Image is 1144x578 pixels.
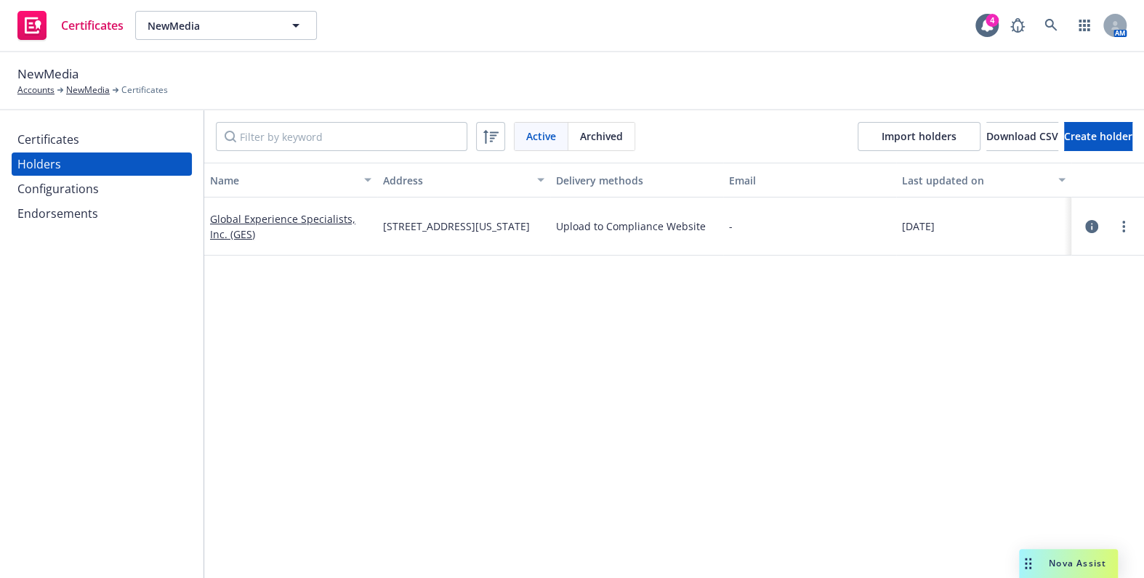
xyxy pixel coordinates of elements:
[135,11,317,40] button: NewMedia
[1064,129,1132,143] span: Create holder
[216,122,467,151] input: Filter by keyword
[902,219,1066,234] div: [DATE]
[121,84,168,97] span: Certificates
[580,129,623,144] span: Archived
[556,219,717,234] div: Upload to Compliance Website
[526,129,556,144] span: Active
[986,129,1058,143] span: Download CSV
[210,173,355,188] div: Name
[17,202,98,225] div: Endorsements
[986,122,1058,151] button: Download CSV
[17,84,55,97] a: Accounts
[383,219,530,234] span: [STREET_ADDRESS][US_STATE]
[17,128,79,151] div: Certificates
[550,163,723,198] button: Delivery methods
[1064,122,1132,151] button: Create holder
[1070,11,1099,40] a: Switch app
[17,177,99,200] div: Configurations
[1049,557,1106,569] span: Nova Assist
[882,129,956,143] span: Import holders
[12,177,192,200] a: Configurations
[61,20,124,31] span: Certificates
[1019,549,1037,578] div: Drag to move
[1115,218,1132,235] a: more
[66,84,110,97] a: NewMedia
[729,219,733,234] div: -
[148,18,273,33] span: NewMedia
[12,202,192,225] a: Endorsements
[896,163,1071,198] button: Last updated on
[12,152,192,176] a: Holders
[1036,11,1066,40] a: Search
[858,122,980,151] a: Import holders
[17,65,78,84] span: NewMedia
[204,163,377,198] button: Name
[986,14,999,27] div: 4
[12,5,129,46] a: Certificates
[902,173,1050,188] div: Last updated on
[17,152,61,176] div: Holders
[12,128,192,151] a: Certificates
[383,173,528,188] div: Address
[723,163,896,198] button: Email
[210,212,355,241] a: Global Experience Specialists, Inc. (GES)
[556,173,717,188] div: Delivery methods
[377,163,550,198] button: Address
[1003,11,1032,40] a: Report a Bug
[1019,549,1118,578] button: Nova Assist
[729,173,890,188] div: Email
